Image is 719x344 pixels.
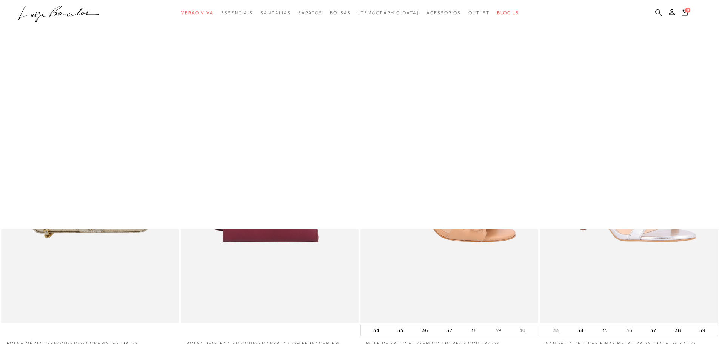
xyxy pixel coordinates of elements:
[426,10,461,15] span: Acessórios
[358,10,419,15] span: [DEMOGRAPHIC_DATA]
[330,10,351,15] span: Bolsas
[497,6,519,20] a: BLOG LB
[697,325,708,336] button: 39
[624,325,634,336] button: 36
[330,6,351,20] a: categoryNavScreenReaderText
[181,6,214,20] a: categoryNavScreenReaderText
[517,327,528,334] button: 40
[221,6,253,20] a: categoryNavScreenReaderText
[420,325,430,336] button: 36
[468,10,490,15] span: Outlet
[426,6,461,20] a: categoryNavScreenReaderText
[371,325,382,336] button: 34
[444,325,455,336] button: 37
[497,10,519,15] span: BLOG LB
[575,325,586,336] button: 34
[468,6,490,20] a: categoryNavScreenReaderText
[260,6,291,20] a: categoryNavScreenReaderText
[395,325,406,336] button: 35
[298,6,322,20] a: categoryNavScreenReaderText
[260,10,291,15] span: Sandálias
[468,325,479,336] button: 38
[298,10,322,15] span: Sapatos
[551,327,561,334] button: 33
[181,10,214,15] span: Verão Viva
[599,325,610,336] button: 35
[673,325,683,336] button: 38
[679,8,690,19] button: 0
[493,325,503,336] button: 39
[648,325,659,336] button: 37
[685,8,690,13] span: 0
[221,10,253,15] span: Essenciais
[358,6,419,20] a: noSubCategoriesText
